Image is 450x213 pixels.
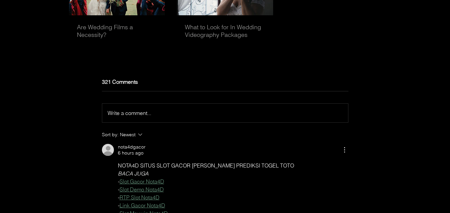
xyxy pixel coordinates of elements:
[102,79,348,84] h2: 321 Comments
[120,202,165,209] a: Link Gacor Nota4D
[118,202,120,209] span: -
[118,144,146,150] span: nota4dgacor
[118,170,149,177] span: BACA JUGA
[340,146,348,154] button: More Actions
[120,186,164,193] a: Slot Demo Nota4D
[120,131,136,139] div: Newest
[77,23,157,39] a: Are Wedding Films a Necessity?
[118,162,294,169] span: NOTA4D SITUS SLOT GACOR [PERSON_NAME] PREDIKSI TOGEL TOTO
[118,178,120,185] span: -
[120,194,160,201] a: RTP Slot Nota4D
[102,131,195,139] button: Sort by:Newest
[102,131,120,139] span: Sort by:
[102,104,348,122] button: Write a comment...
[118,150,144,156] span: 6 hours ago
[108,110,151,116] span: Write a comment...
[120,178,164,185] a: Slot Gacor Nota4D
[118,186,120,193] span: -
[118,194,120,201] span: -
[185,23,265,39] a: What to Look for In Wedding Videography Packages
